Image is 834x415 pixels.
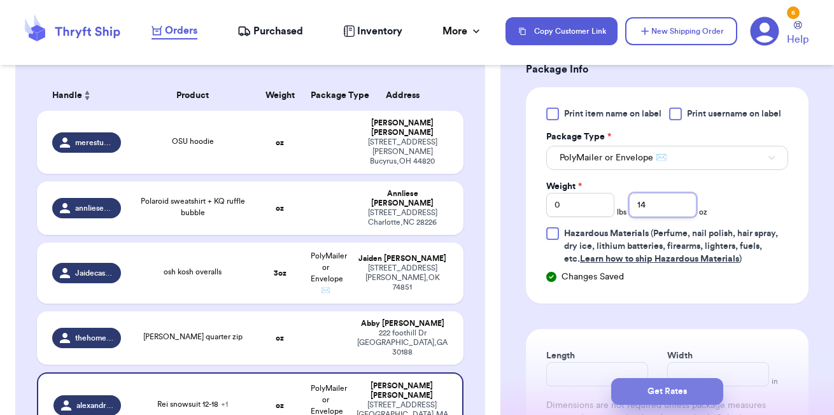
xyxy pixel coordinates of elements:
strong: 3 oz [274,269,286,277]
div: [PERSON_NAME] [PERSON_NAME] [357,118,448,137]
span: [PERSON_NAME] quarter zip [143,333,243,341]
a: Orders [152,23,197,39]
strong: oz [276,334,284,342]
h3: Package Info [526,62,809,77]
span: thehomebodybookshelf [75,333,113,343]
span: Polaroid sweatshirt + KQ ruffle bubble [141,197,245,216]
strong: oz [276,204,284,212]
span: Orders [165,23,197,38]
div: [STREET_ADDRESS] [PERSON_NAME] , OK 74851 [357,264,448,292]
span: + 1 [221,400,228,408]
button: New Shipping Order [625,17,737,45]
a: Inventory [343,24,402,39]
span: Changes Saved [562,271,624,283]
div: [STREET_ADDRESS] Charlotte , NC 28226 [357,208,448,227]
label: Length [546,349,575,362]
span: Purchased [253,24,303,39]
div: Annliese [PERSON_NAME] [357,189,448,208]
div: 222 foothill Dr [GEOGRAPHIC_DATA] , GA 30188 [357,328,448,357]
div: [STREET_ADDRESS][PERSON_NAME] Bucyrus , OH 44820 [357,137,448,166]
div: 6 [787,6,800,19]
span: Help [787,32,809,47]
strong: oz [276,402,284,409]
th: Weight [257,80,303,111]
span: Print item name on label [564,108,661,120]
span: PolyMailer or Envelope ✉️ [311,252,347,294]
button: Get Rates [611,378,723,405]
span: PolyMailer or Envelope ✉️ [560,151,667,164]
div: More [442,24,483,39]
label: Package Type [546,130,611,143]
label: Width [667,349,693,362]
span: Inventory [357,24,402,39]
th: Address [349,80,463,111]
a: Learn how to ship Hazardous Materials [580,255,739,264]
span: oz [699,207,707,217]
span: osh kosh overalls [164,268,222,276]
button: Sort ascending [82,88,92,103]
span: (Perfume, nail polish, hair spray, dry ice, lithium batteries, firearms, lighters, fuels, etc. ) [564,229,778,264]
span: alexandraaluna [76,400,113,411]
a: 6 [750,17,779,46]
span: Jaidecasey [75,268,113,278]
span: Hazardous Materials [564,229,649,238]
div: Abby [PERSON_NAME] [357,319,448,328]
a: Help [787,21,809,47]
span: annlieseathome [75,203,113,213]
a: Purchased [237,24,303,39]
button: Copy Customer Link [505,17,618,45]
span: OSU hoodie [172,137,214,145]
span: lbs [617,207,626,217]
th: Package Type [303,80,349,111]
span: Handle [52,89,82,102]
div: [PERSON_NAME] [PERSON_NAME] [357,381,447,400]
div: Jaiden [PERSON_NAME] [357,254,448,264]
th: Product [129,80,257,111]
button: PolyMailer or Envelope ✉️ [546,146,788,170]
label: Weight [546,180,582,193]
span: Print username on label [687,108,781,120]
span: merestuckey [75,137,113,148]
strong: oz [276,139,284,146]
span: Rei snowsuit 12-18 [157,400,228,408]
